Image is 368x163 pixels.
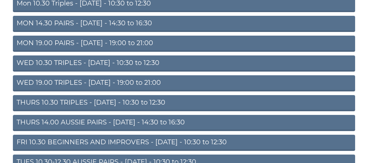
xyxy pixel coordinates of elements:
[13,95,355,111] a: THURS 10.30 TRIPLES - [DATE] - 10:30 to 12:30
[13,55,355,72] a: WED 10.30 TRIPLES - [DATE] - 10:30 to 12:30
[13,75,355,91] a: WED 19.00 TRIPLES - [DATE] - 19:00 to 21:00
[13,16,355,32] a: MON 14.30 PAIRS - [DATE] - 14:30 to 16:30
[13,36,355,52] a: MON 19.00 PAIRS - [DATE] - 19:00 to 21:00
[13,135,355,151] a: FRI 10.30 BEGINNERS AND IMPROVERS - [DATE] - 10:30 to 12:30
[13,115,355,131] a: THURS 14.00 AUSSIE PAIRS - [DATE] - 14:30 to 16:30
